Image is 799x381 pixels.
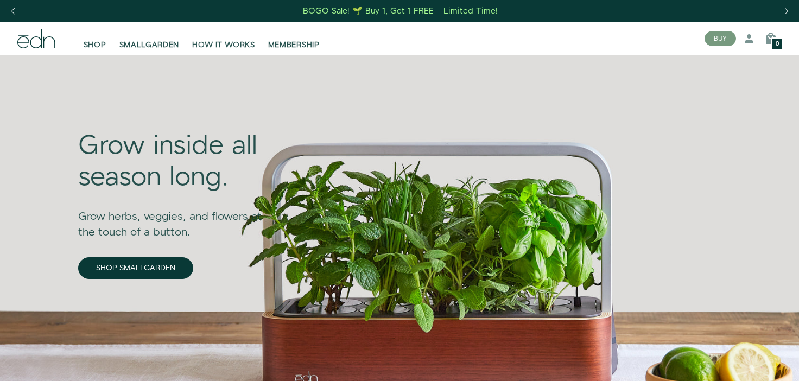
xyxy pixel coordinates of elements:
iframe: Opens a widget where you can find more information [715,348,788,376]
a: BOGO Sale! 🌱 Buy 1, Get 1 FREE – Limited Time! [302,3,499,20]
span: SMALLGARDEN [119,40,180,50]
div: Grow herbs, veggies, and flowers at the touch of a button. [78,194,278,240]
a: MEMBERSHIP [262,27,326,50]
span: SHOP [84,40,106,50]
span: HOW IT WORKS [192,40,255,50]
span: 0 [776,41,779,47]
a: HOW IT WORKS [186,27,261,50]
a: SHOP [77,27,113,50]
button: BUY [705,31,736,46]
div: Grow inside all season long. [78,131,278,193]
a: SMALLGARDEN [113,27,186,50]
div: BOGO Sale! 🌱 Buy 1, Get 1 FREE – Limited Time! [303,5,498,17]
a: SHOP SMALLGARDEN [78,257,193,279]
span: MEMBERSHIP [268,40,320,50]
